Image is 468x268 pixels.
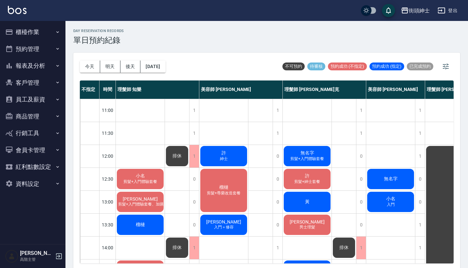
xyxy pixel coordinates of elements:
div: 不指定 [80,80,99,99]
span: 許 [304,173,311,179]
span: 已完成預約 [407,63,433,69]
div: 1 [356,99,366,122]
h5: [PERSON_NAME] [20,250,53,257]
div: 0 [356,191,366,213]
div: 1 [273,237,282,259]
span: [PERSON_NAME] [288,219,326,224]
button: save [382,4,395,17]
div: 0 [273,191,282,213]
div: 理髮師 知樂 [116,80,199,99]
div: 0 [189,191,199,213]
span: 排休 [171,245,183,251]
div: 1 [415,145,425,168]
div: 1 [189,237,199,259]
span: 入門＋修容 [213,224,235,230]
h3: 單日預約紀錄 [73,36,124,45]
div: 理髮師 [PERSON_NAME]克 [283,80,366,99]
div: 0 [273,145,282,168]
button: 街頭紳士 [398,4,432,17]
button: 員工及薪資 [3,91,63,108]
span: [PERSON_NAME] [121,196,159,202]
span: [PERSON_NAME] [205,219,243,224]
div: 12:30 [99,168,116,190]
div: 1 [415,214,425,236]
span: 榴槤 [135,222,146,228]
button: 今天 [80,61,100,73]
div: 美容師 [PERSON_NAME] [366,80,425,99]
div: 0 [356,214,366,236]
div: 1 [356,237,366,259]
div: 0 [415,168,425,190]
button: 明天 [100,61,120,73]
div: 1 [415,122,425,145]
span: 待審核 [307,63,325,69]
div: 13:00 [99,190,116,213]
button: 紅利點數設定 [3,158,63,175]
span: 排休 [338,245,350,251]
span: 小名 [385,196,397,202]
div: 0 [189,214,199,236]
div: 1 [189,122,199,145]
button: 行銷工具 [3,125,63,142]
img: Logo [8,6,27,14]
button: 報表及分析 [3,57,63,74]
div: 0 [415,191,425,213]
div: 1 [356,122,366,145]
div: 13:30 [99,213,116,236]
div: 0 [356,145,366,168]
span: 小名 [135,173,146,179]
div: 1 [273,122,282,145]
span: 剪髮+尊榮改造套餐 [206,190,242,196]
span: 無名字 [383,176,399,182]
button: 會員卡管理 [3,142,63,159]
div: 街頭紳士 [409,7,430,15]
button: 資料設定 [3,175,63,192]
button: 後天 [120,61,141,73]
button: 登出 [435,5,460,17]
span: 黃 [304,199,311,205]
div: 14:00 [99,236,116,259]
span: 不可預約 [282,63,305,69]
div: 0 [273,168,282,190]
button: [DATE] [140,61,165,73]
button: 預約管理 [3,41,63,58]
div: 1 [415,99,425,122]
span: 排休 [171,153,183,159]
button: 商品管理 [3,108,63,125]
div: 0 [189,168,199,190]
div: 1 [415,237,425,259]
span: 男士理髮 [298,224,316,230]
span: 紳士 [219,156,229,162]
div: 12:00 [99,145,116,168]
button: 櫃檯作業 [3,24,63,41]
div: 1 [189,99,199,122]
button: 客戶管理 [3,74,63,91]
img: Person [5,250,18,263]
span: 剪髮+入門體驗套餐 [122,179,158,185]
span: 無名字 [299,150,315,156]
span: 許 [220,150,227,156]
div: 11:00 [99,99,116,122]
div: 0 [273,214,282,236]
span: 榴槤 [218,185,230,190]
p: 高階主管 [20,257,53,262]
div: 1 [273,99,282,122]
div: 美容師 [PERSON_NAME] [199,80,283,99]
span: 剪髮+紳士套餐 [293,179,321,185]
span: 剪髮+入門體驗套餐、加購修容修眉 [114,202,178,207]
div: 1 [189,145,199,168]
div: 0 [356,168,366,190]
span: 剪髮+入門體驗套餐 [289,156,325,162]
span: 預約成功 (不指定) [328,63,367,69]
div: 時間 [99,80,116,99]
span: 預約成功 (指定) [369,63,404,69]
div: 11:30 [99,122,116,145]
h2: day Reservation records [73,29,124,33]
span: 入門 [386,202,396,207]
